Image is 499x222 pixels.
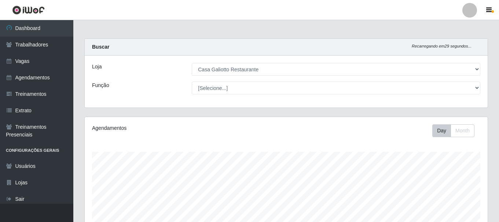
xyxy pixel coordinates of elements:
[451,124,474,137] button: Month
[92,124,247,132] div: Agendamentos
[432,124,451,137] button: Day
[12,5,45,15] img: CoreUI Logo
[92,63,102,71] label: Loja
[92,82,109,89] label: Função
[432,124,480,137] div: Toolbar with button groups
[412,44,472,48] i: Recarregando em 29 segundos...
[92,44,109,50] strong: Buscar
[432,124,474,137] div: First group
